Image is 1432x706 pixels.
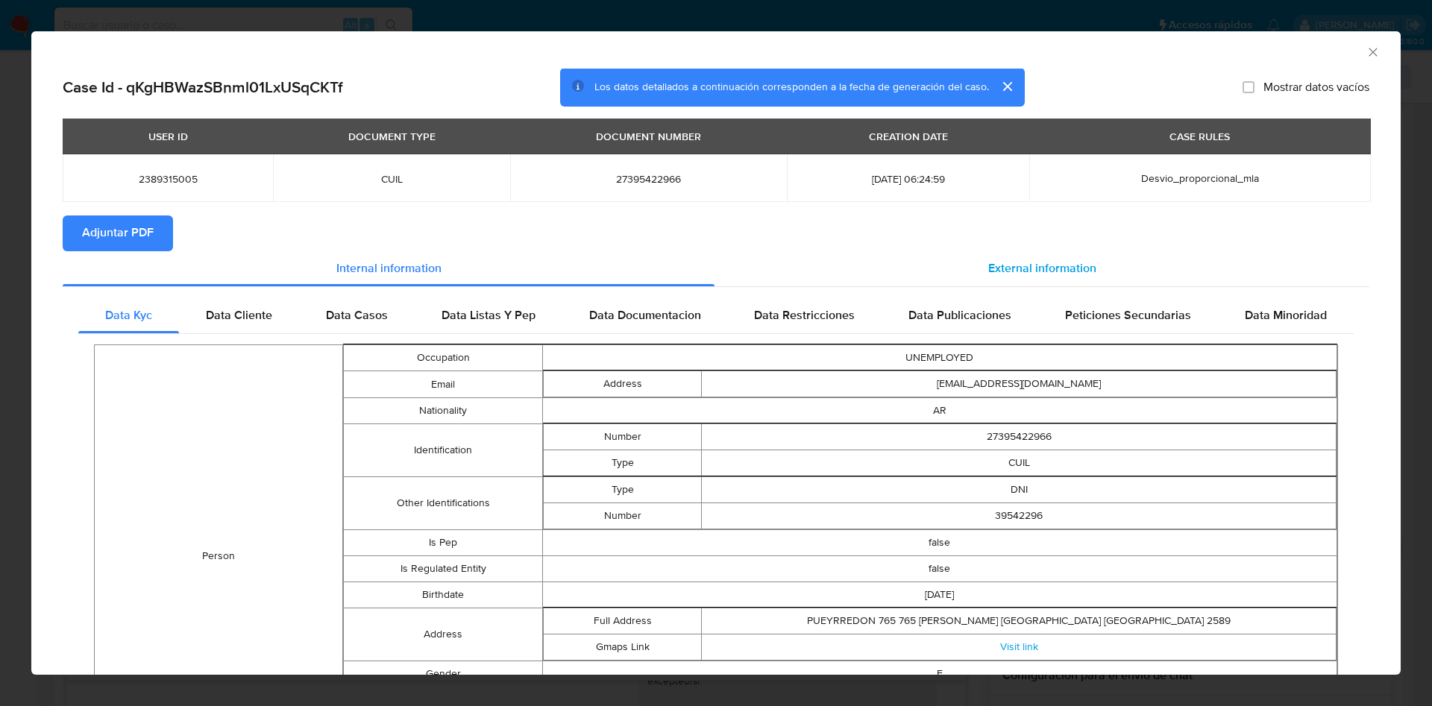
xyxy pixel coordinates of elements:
[105,307,152,324] span: Data Kyc
[702,477,1337,503] td: DNI
[63,215,173,251] button: Adjuntar PDF
[543,450,702,476] td: Type
[542,661,1337,687] td: F
[139,124,197,149] div: USER ID
[344,608,542,661] td: Address
[1065,307,1191,324] span: Peticiones Secundarias
[326,307,388,324] span: Data Casos
[589,307,701,324] span: Data Documentacion
[344,424,542,477] td: Identification
[542,345,1337,371] td: UNEMPLOYED
[78,298,1354,334] div: Detailed internal info
[702,608,1337,634] td: PUEYRREDON 765 765 [PERSON_NAME] [GEOGRAPHIC_DATA] [GEOGRAPHIC_DATA] 2589
[344,530,542,556] td: Is Pep
[81,172,255,186] span: 2389315005
[339,124,445,149] div: DOCUMENT TYPE
[336,260,442,277] span: Internal information
[543,424,702,450] td: Number
[1366,45,1379,58] button: Cerrar ventana
[542,556,1337,582] td: false
[754,307,855,324] span: Data Restricciones
[31,31,1401,675] div: closure-recommendation-modal
[543,608,702,634] td: Full Address
[805,172,1011,186] span: [DATE] 06:24:59
[989,69,1025,104] button: cerrar
[1000,640,1038,655] a: Visit link
[1263,80,1369,95] span: Mostrar datos vacíos
[860,124,957,149] div: CREATION DATE
[543,477,702,503] td: Type
[82,217,154,250] span: Adjuntar PDF
[291,172,492,186] span: CUIL
[543,634,702,661] td: Gmaps Link
[543,503,702,529] td: Number
[63,251,1369,287] div: Detailed info
[344,556,542,582] td: Is Regulated Entity
[594,80,989,95] span: Los datos detallados a continuación corresponden a la fecha de generación del caso.
[344,661,542,687] td: Gender
[702,371,1337,397] td: [EMAIL_ADDRESS][DOMAIN_NAME]
[344,371,542,398] td: Email
[1161,124,1239,149] div: CASE RULES
[1141,171,1259,186] span: Desvio_proporcional_mla
[702,450,1337,476] td: CUIL
[344,398,542,424] td: Nationality
[442,307,536,324] span: Data Listas Y Pep
[528,172,769,186] span: 27395422966
[587,124,710,149] div: DOCUMENT NUMBER
[344,477,542,530] td: Other Identifications
[344,345,542,371] td: Occupation
[702,503,1337,529] td: 39542296
[542,398,1337,424] td: AR
[542,582,1337,608] td: [DATE]
[1243,81,1254,93] input: Mostrar datos vacíos
[1245,307,1327,324] span: Data Minoridad
[63,78,342,97] h2: Case Id - qKgHBWazSBnml01LxUSqCKTf
[206,307,272,324] span: Data Cliente
[344,582,542,608] td: Birthdate
[702,424,1337,450] td: 27395422966
[988,260,1096,277] span: External information
[542,530,1337,556] td: false
[908,307,1011,324] span: Data Publicaciones
[543,371,702,397] td: Address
